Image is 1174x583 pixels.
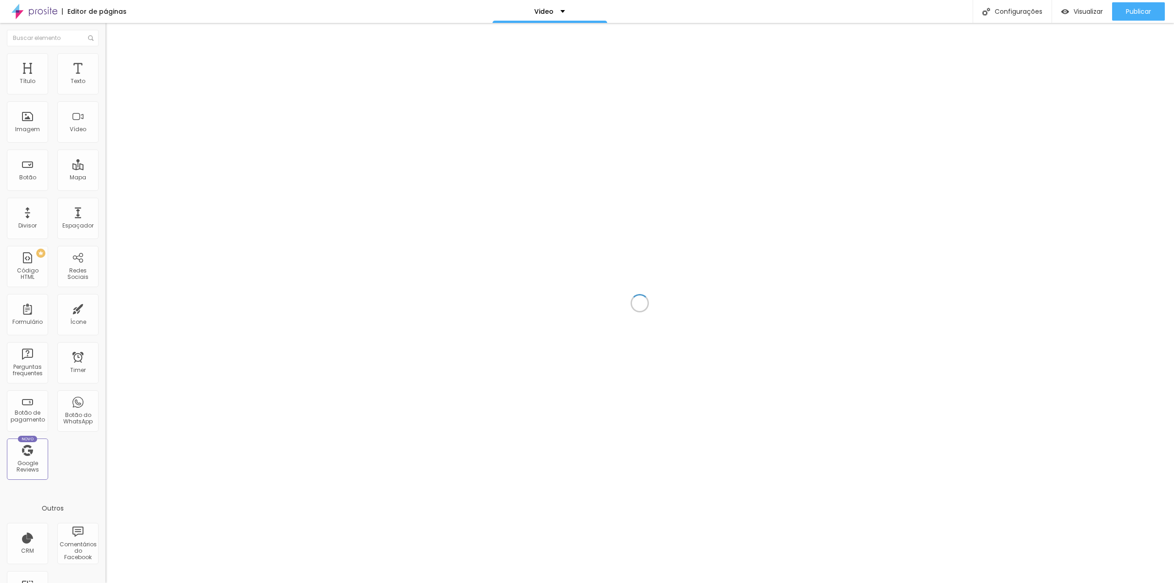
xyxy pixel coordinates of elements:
input: Buscar elemento [7,30,99,46]
span: Visualizar [1074,8,1103,15]
img: Icone [88,35,94,41]
p: Video [534,8,554,15]
div: CRM [21,548,34,554]
div: Mapa [70,174,86,181]
div: Editor de páginas [62,8,127,15]
div: Botão [19,174,36,181]
div: Novo [18,436,38,442]
div: Timer [70,367,86,373]
div: Ícone [70,319,86,325]
div: Formulário [12,319,43,325]
div: Perguntas frequentes [9,364,45,377]
div: Redes Sociais [60,267,96,281]
div: Botão do WhatsApp [60,412,96,425]
div: Botão de pagamento [9,410,45,423]
div: Título [20,78,35,84]
div: Comentários do Facebook [60,541,96,561]
button: Visualizar [1052,2,1112,21]
span: Publicar [1126,8,1151,15]
div: Código HTML [9,267,45,281]
div: Imagem [15,126,40,133]
img: view-1.svg [1061,8,1069,16]
img: Icone [982,8,990,16]
div: Texto [71,78,85,84]
div: Espaçador [62,222,94,229]
div: Divisor [18,222,37,229]
div: Vídeo [70,126,86,133]
button: Publicar [1112,2,1165,21]
div: Google Reviews [9,460,45,473]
